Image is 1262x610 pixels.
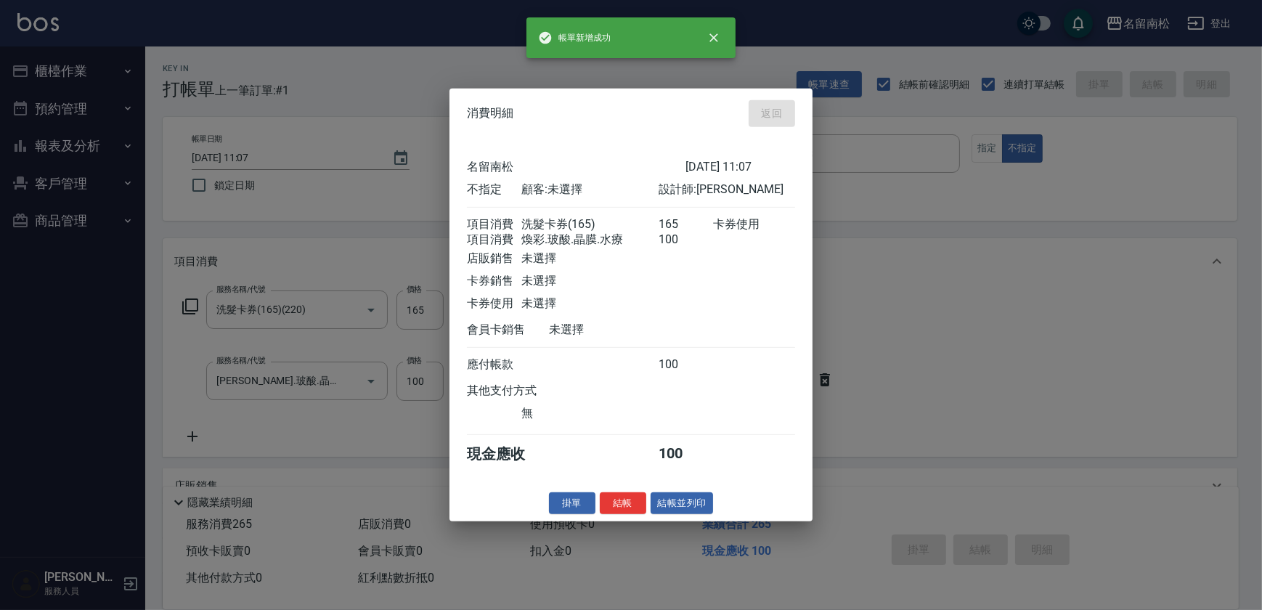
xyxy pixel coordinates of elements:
button: 結帳並列印 [651,492,714,514]
div: 卡券銷售 [467,273,521,288]
button: close [698,22,730,54]
div: 店販銷售 [467,251,521,266]
div: 應付帳款 [467,357,521,372]
div: 煥彩.玻酸.晶膜.水療 [521,232,658,247]
div: 項目消費 [467,216,521,232]
div: 未選擇 [549,322,685,337]
div: [DATE] 11:07 [685,159,795,174]
div: 會員卡銷售 [467,322,549,337]
div: 洗髮卡券(165) [521,216,658,232]
button: 結帳 [600,492,646,514]
div: 100 [659,232,713,247]
div: 無 [521,405,658,420]
div: 165 [659,216,713,232]
div: 設計師: [PERSON_NAME] [659,182,795,197]
div: 不指定 [467,182,521,197]
div: 顧客: 未選擇 [521,182,658,197]
div: 100 [659,357,713,372]
div: 卡券使用 [467,296,521,311]
div: 未選擇 [521,251,658,266]
button: 掛單 [549,492,595,514]
div: 項目消費 [467,232,521,247]
span: 帳單新增成功 [538,30,611,45]
div: 卡券使用 [713,216,795,232]
div: 100 [659,444,713,463]
div: 名留南松 [467,159,685,174]
div: 未選擇 [521,296,658,311]
div: 現金應收 [467,444,549,463]
span: 消費明細 [467,106,513,121]
div: 其他支付方式 [467,383,577,398]
div: 未選擇 [521,273,658,288]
